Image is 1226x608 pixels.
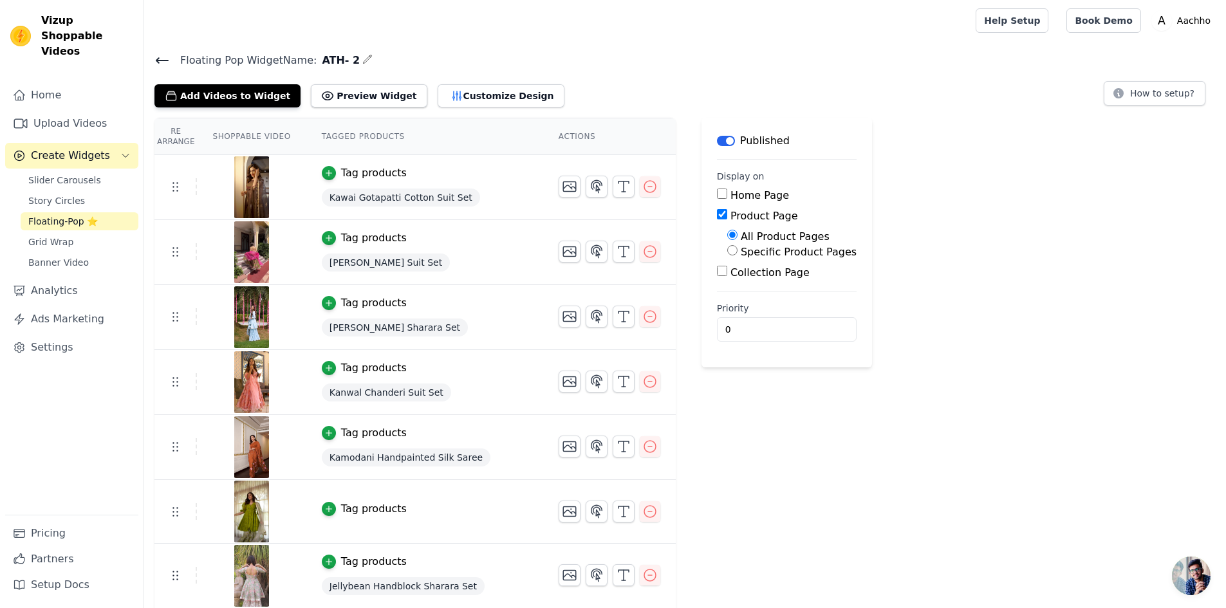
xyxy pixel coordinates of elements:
text: A [1158,14,1166,27]
a: Pricing [5,520,138,546]
a: Floating-Pop ⭐ [21,212,138,230]
label: Specific Product Pages [741,246,857,258]
span: Kanwal Chanderi Suit Set [322,383,451,401]
img: vizup-images-2a53.png [234,545,270,607]
a: Partners [5,546,138,572]
span: ATH- 2 [317,53,360,68]
span: Create Widgets [31,148,110,163]
a: Upload Videos [5,111,138,136]
a: Open chat [1172,557,1211,595]
span: Story Circles [28,194,85,207]
button: Change Thumbnail [559,371,580,392]
div: Tag products [341,554,407,569]
span: Floating Pop Widget Name: [170,53,317,68]
button: Change Thumbnail [559,436,580,457]
button: Change Thumbnail [559,306,580,327]
button: Change Thumbnail [559,176,580,198]
a: Slider Carousels [21,171,138,189]
a: Banner Video [21,253,138,272]
button: Tag products [322,230,407,246]
legend: Display on [717,170,765,183]
a: Grid Wrap [21,233,138,251]
img: Vizup [10,26,31,46]
img: vizup-images-ebf8.png [234,286,270,348]
div: Tag products [341,230,407,246]
span: Kawai Gotapatti Cotton Suit Set [322,189,480,207]
a: Book Demo [1066,8,1140,33]
img: vizup-images-64ca.png [234,221,270,283]
span: Banner Video [28,256,89,269]
div: Tag products [341,165,407,181]
span: Floating-Pop ⭐ [28,215,98,228]
label: Home Page [730,189,789,201]
span: [PERSON_NAME] Sharara Set [322,318,468,336]
a: How to setup? [1104,90,1205,102]
button: Tag products [322,425,407,441]
a: Settings [5,335,138,360]
label: Priority [717,302,857,315]
span: Vizup Shoppable Videos [41,13,133,59]
button: Change Thumbnail [559,564,580,586]
label: Collection Page [730,266,810,279]
a: Story Circles [21,192,138,210]
button: A Aachho [1151,9,1216,32]
a: Home [5,82,138,108]
button: Add Videos to Widget [154,84,301,107]
button: Tag products [322,165,407,181]
button: Tag products [322,360,407,376]
a: Analytics [5,278,138,304]
div: Tag products [341,360,407,376]
th: Actions [543,118,676,155]
button: Change Thumbnail [559,501,580,522]
a: Help Setup [976,8,1048,33]
th: Shoppable Video [197,118,306,155]
div: Edit Name [362,51,373,69]
a: Setup Docs [5,572,138,598]
button: Tag products [322,501,407,517]
div: Tag products [341,295,407,311]
button: Change Thumbnail [559,241,580,263]
img: vizup-images-7726.png [234,156,270,218]
img: vizup-images-3506.png [234,481,270,542]
label: Product Page [730,210,798,222]
div: Tag products [341,425,407,441]
button: How to setup? [1104,81,1205,106]
span: Grid Wrap [28,235,73,248]
span: Kamodani Handpainted Silk Saree [322,448,490,466]
span: Jellybean Handblock Sharara Set [322,577,485,595]
label: All Product Pages [741,230,830,243]
span: Slider Carousels [28,174,101,187]
p: Aachho [1172,9,1216,32]
button: Tag products [322,295,407,311]
a: Ads Marketing [5,306,138,332]
img: vizup-images-3a1d.png [234,416,270,478]
img: vizup-images-ec70.png [234,351,270,413]
th: Re Arrange [154,118,197,155]
p: Published [740,133,790,149]
span: [PERSON_NAME] Suit Set [322,253,450,272]
button: Preview Widget [311,84,427,107]
th: Tagged Products [306,118,543,155]
button: Create Widgets [5,143,138,169]
div: Tag products [341,501,407,517]
button: Customize Design [438,84,564,107]
button: Tag products [322,554,407,569]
